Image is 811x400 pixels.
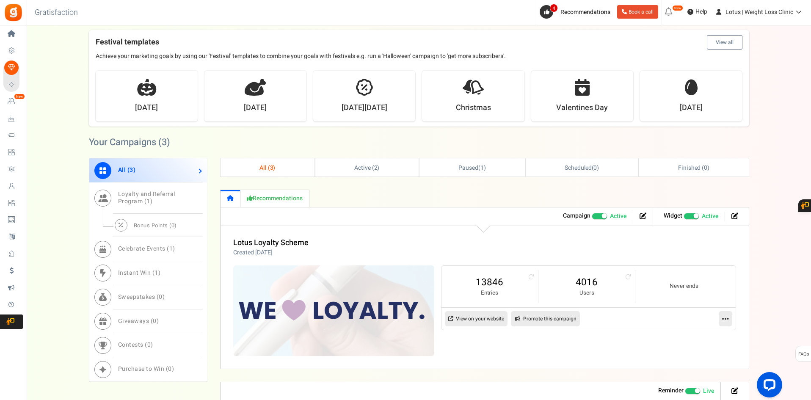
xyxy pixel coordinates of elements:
span: Recommendations [560,8,610,17]
a: Lotus Loyalty Scheme [233,237,309,248]
strong: Widget [664,211,682,220]
a: Promote this campaign [511,311,580,326]
span: 3 [162,135,167,149]
span: Contests ( ) [118,340,153,349]
p: Achieve your marketing goals by using our 'Festival' templates to combine your goals with festiva... [96,52,742,61]
span: Lotus | Weight Loss Clinic [725,8,793,17]
span: 0 [153,317,157,326]
li: Widget activated [657,212,725,221]
span: Instant Win ( ) [118,268,161,277]
span: 3 [270,163,273,172]
span: All ( ) [259,163,276,172]
p: Created [DATE] [233,248,309,257]
a: View on your website [445,311,508,326]
em: New [14,94,25,99]
span: Live [703,387,714,395]
img: Gratisfaction [4,3,23,22]
span: 2 [374,163,378,172]
a: New [3,94,23,109]
strong: [DATE] [244,102,267,113]
span: ( ) [458,163,486,172]
small: Users [547,289,626,297]
span: All ( ) [118,166,136,174]
span: 0 [171,221,175,229]
span: 0 [593,163,597,172]
small: Never ends [644,282,724,290]
a: Book a call [617,5,658,19]
span: FAQs [798,346,809,362]
span: ( ) [565,163,599,172]
small: Entries [450,289,530,297]
span: Sweepstakes ( ) [118,292,165,301]
span: Loyalty and Referral Program ( ) [118,190,175,206]
span: 3 [130,166,133,174]
span: Giveaways ( ) [118,317,159,326]
strong: [DATE] [135,102,158,113]
h4: Festival templates [96,35,742,50]
span: Active [610,212,626,221]
span: 1 [480,163,484,172]
span: 4 [550,4,558,12]
span: 0 [168,364,172,373]
a: 4 Recommendations [540,5,614,19]
span: Bonus Points ( ) [134,221,177,229]
strong: [DATE][DATE] [342,102,387,113]
span: 1 [169,244,173,253]
span: Celebrate Events ( ) [118,244,175,253]
a: Help [684,5,711,19]
strong: [DATE] [680,102,703,113]
strong: Valentines Day [556,102,608,113]
button: View all [707,35,742,50]
span: Finished ( ) [678,163,709,172]
strong: Campaign [563,211,590,220]
a: 13846 [450,276,530,289]
em: New [672,5,683,11]
span: Help [693,8,707,16]
span: Scheduled [565,163,592,172]
strong: Reminder [658,386,684,395]
span: 1 [154,268,158,277]
span: Purchase to Win ( ) [118,364,174,373]
span: Active [702,212,718,221]
h2: Your Campaigns ( ) [89,138,170,146]
span: 0 [147,340,151,349]
span: 1 [146,197,150,206]
span: Paused [458,163,478,172]
a: 4016 [547,276,626,289]
a: Recommendations [240,190,309,207]
h3: Gratisfaction [25,4,87,21]
strong: Christmas [456,102,491,113]
span: Active ( ) [354,163,380,172]
span: 0 [159,292,163,301]
span: 0 [704,163,707,172]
